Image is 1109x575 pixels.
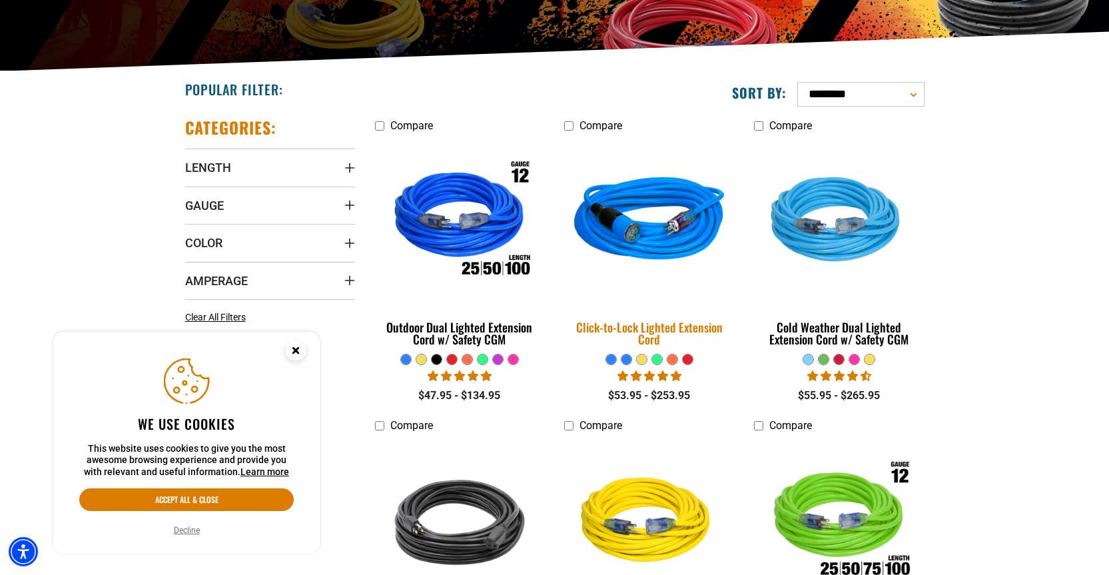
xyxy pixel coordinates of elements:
aside: Cookie Consent [53,332,320,554]
span: Compare [769,119,812,132]
span: Amperage [185,273,248,288]
span: Compare [390,119,433,132]
summary: Color [185,224,355,261]
span: Compare [390,419,433,432]
button: Decline [170,524,204,537]
span: 4.62 stars [807,370,871,382]
h2: Categories: [185,117,277,138]
summary: Length [185,149,355,186]
span: Clear All Filters [185,312,246,322]
span: 4.81 stars [428,370,492,382]
summary: Amperage [185,262,355,299]
h2: Popular Filter: [185,81,283,98]
img: blue [556,137,743,307]
img: Light Blue [755,145,923,298]
span: Compare [579,119,622,132]
span: Compare [579,419,622,432]
div: $47.95 - $134.95 [375,388,545,404]
div: Outdoor Dual Lighted Extension Cord w/ Safety CGM [375,321,545,345]
p: This website uses cookies to give you the most awesome browsing experience and provide you with r... [79,443,294,478]
a: Light Blue Cold Weather Dual Lighted Extension Cord w/ Safety CGM [754,139,924,353]
img: Outdoor Dual Lighted Extension Cord w/ Safety CGM [376,145,544,298]
span: Length [185,160,231,175]
span: Color [185,235,222,251]
label: Sort by: [732,84,787,101]
div: $55.95 - $265.95 [754,388,924,404]
span: Gauge [185,198,224,213]
a: This website uses cookies to give you the most awesome browsing experience and provide you with r... [240,466,289,477]
button: Close this option [272,332,320,373]
div: Accessibility Menu [9,537,38,566]
button: Accept all & close [79,488,294,511]
a: blue Click-to-Lock Lighted Extension Cord [564,139,734,353]
div: Cold Weather Dual Lighted Extension Cord w/ Safety CGM [754,321,924,345]
summary: Gauge [185,187,355,224]
div: $53.95 - $253.95 [564,388,734,404]
span: 4.87 stars [617,370,681,382]
span: Compare [769,419,812,432]
a: Clear All Filters [185,310,251,324]
a: Outdoor Dual Lighted Extension Cord w/ Safety CGM Outdoor Dual Lighted Extension Cord w/ Safety CGM [375,139,545,353]
h2: We use cookies [79,415,294,432]
div: Click-to-Lock Lighted Extension Cord [564,321,734,345]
